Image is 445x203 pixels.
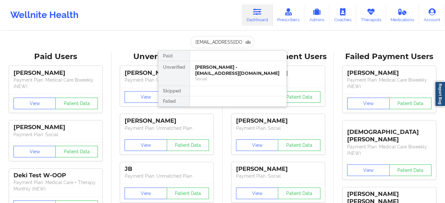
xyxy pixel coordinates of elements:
p: Payment Plan : Medical Care Biweekly (NEW) [347,144,431,156]
button: Patient Data [389,98,432,109]
a: Report Bug [435,81,445,107]
p: Payment Plan : Unmatched Plan [125,77,209,83]
a: Therapists [356,4,386,26]
div: [PERSON_NAME] [236,117,320,125]
p: Payment Plan : Social [236,125,320,131]
button: View [236,139,279,151]
a: Coaches [329,4,356,26]
div: Unverified [158,61,190,86]
div: Skipped [158,86,190,96]
a: Medications [386,4,419,26]
button: View [125,139,167,151]
div: [PERSON_NAME] [14,124,98,131]
div: [DEMOGRAPHIC_DATA][PERSON_NAME] [347,124,431,143]
div: [PERSON_NAME] [347,69,431,77]
p: Payment Plan : Medical Care Biweekly (NEW) [14,77,98,90]
p: Payment Plan : Social [14,131,98,138]
div: [PERSON_NAME] [125,117,209,125]
div: Failed [158,96,190,107]
button: Patient Data [55,98,98,109]
div: Failed Payment Users [338,52,441,62]
button: Patient Data [167,139,209,151]
div: JB [125,165,209,173]
div: Unverified Users [116,52,218,62]
button: View [125,91,167,103]
button: Patient Data [278,139,320,151]
a: Prescribers [273,4,305,26]
div: Paid Users [5,52,107,62]
button: Patient Data [389,164,432,176]
button: View [125,188,167,199]
button: View [347,164,390,176]
div: Social [195,76,281,82]
a: Account [419,4,445,26]
p: Payment Plan : Medical Care + Therapy Monthly (NEW) [14,179,98,192]
div: [PERSON_NAME] - [EMAIL_ADDRESS][DOMAIN_NAME] [195,64,281,76]
button: View [14,98,56,109]
div: Deki Test W-OOP [14,172,98,179]
div: [PERSON_NAME] [125,69,209,77]
div: [PERSON_NAME] [14,69,98,77]
div: Paid [158,51,190,61]
button: Patient Data [167,188,209,199]
button: Patient Data [278,91,320,103]
button: View [14,146,56,157]
p: Payment Plan : Social [236,173,320,179]
div: [PERSON_NAME] [236,165,320,173]
button: View [236,188,279,199]
p: Payment Plan : Unmatched Plan [125,125,209,131]
a: Admins [304,4,329,26]
button: View [347,98,390,109]
button: Patient Data [55,146,98,157]
a: Dashboard [242,4,273,26]
button: Patient Data [278,188,320,199]
p: Payment Plan : Unmatched Plan [125,173,209,179]
p: Payment Plan : Medical Care Biweekly (NEW) [347,77,431,90]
